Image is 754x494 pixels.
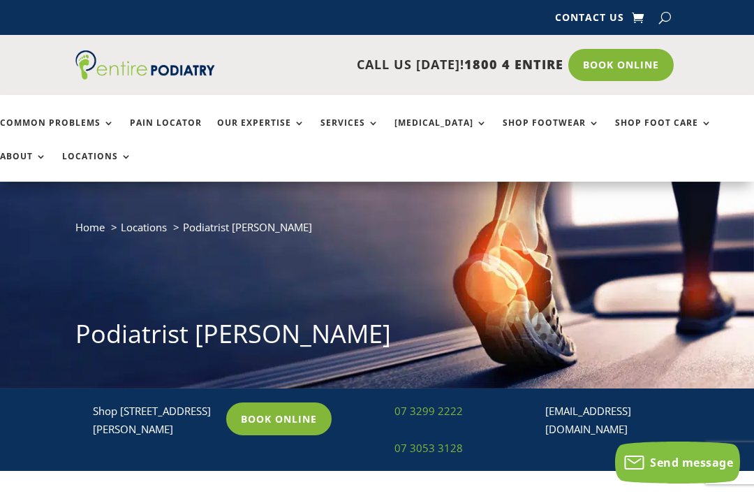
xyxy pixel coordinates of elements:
[615,118,712,148] a: Shop Foot Care
[394,441,463,455] a: 07 3053 3128
[183,220,312,234] span: Podiatrist [PERSON_NAME]
[215,56,563,74] p: CALL US [DATE]!
[394,404,463,418] a: 07 3299 2222
[75,50,215,80] img: logo (1)
[62,152,132,182] a: Locations
[394,118,487,148] a: [MEDICAL_DATA]
[93,402,217,438] p: Shop [STREET_ADDRESS][PERSON_NAME]
[75,218,679,247] nav: breadcrumb
[75,68,215,82] a: Entire Podiatry
[130,118,202,148] a: Pain Locator
[226,402,332,435] a: Book Online
[545,404,631,436] a: [EMAIL_ADDRESS][DOMAIN_NAME]
[464,56,563,73] span: 1800 4 ENTIRE
[75,317,679,358] h1: Podiatrist [PERSON_NAME]
[320,118,379,148] a: Services
[75,220,105,234] a: Home
[503,118,600,148] a: Shop Footwear
[615,442,740,484] button: Send message
[650,455,733,470] span: Send message
[555,13,624,28] a: Contact Us
[217,118,305,148] a: Our Expertise
[121,220,167,234] a: Locations
[568,49,674,81] a: Book Online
